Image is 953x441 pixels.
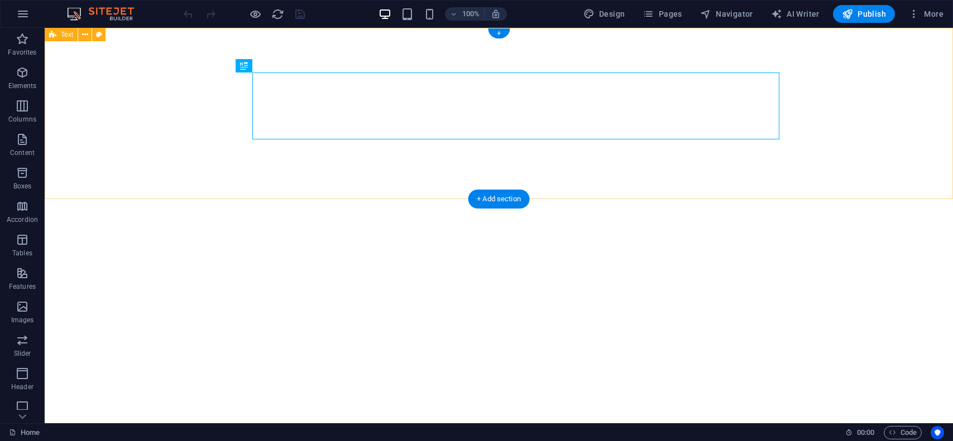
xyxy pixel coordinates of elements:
[248,7,262,21] button: Click here to leave preview mode and continue editing
[8,81,37,90] p: Elements
[13,182,32,191] p: Boxes
[842,8,886,20] span: Publish
[488,28,510,38] div: +
[9,282,36,291] p: Features
[9,426,40,439] a: Click to cancel selection. Double-click to open Pages
[445,7,485,21] button: 100%
[8,115,36,124] p: Columns
[931,426,944,439] button: Usercentrics
[865,428,866,437] span: :
[638,5,686,23] button: Pages
[11,316,34,324] p: Images
[583,8,625,20] span: Design
[491,9,501,19] i: On resize automatically adjust zoom level to fit chosen device.
[643,8,682,20] span: Pages
[696,5,758,23] button: Navigator
[700,8,753,20] span: Navigator
[64,7,148,21] img: Editor Logo
[271,8,284,21] i: Reload page
[468,190,530,209] div: + Add section
[8,48,36,57] p: Favorites
[12,249,32,258] p: Tables
[14,349,31,358] p: Slider
[10,148,35,157] p: Content
[767,5,824,23] button: AI Writer
[884,426,922,439] button: Code
[833,5,895,23] button: Publish
[889,426,917,439] span: Code
[845,426,875,439] h6: Session time
[857,426,874,439] span: 00 00
[908,8,944,20] span: More
[11,382,33,391] p: Header
[579,5,630,23] button: Design
[462,7,480,21] h6: 100%
[904,5,948,23] button: More
[771,8,820,20] span: AI Writer
[61,31,73,38] span: Text
[579,5,630,23] div: Design (Ctrl+Alt+Y)
[271,7,284,21] button: reload
[7,215,38,224] p: Accordion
